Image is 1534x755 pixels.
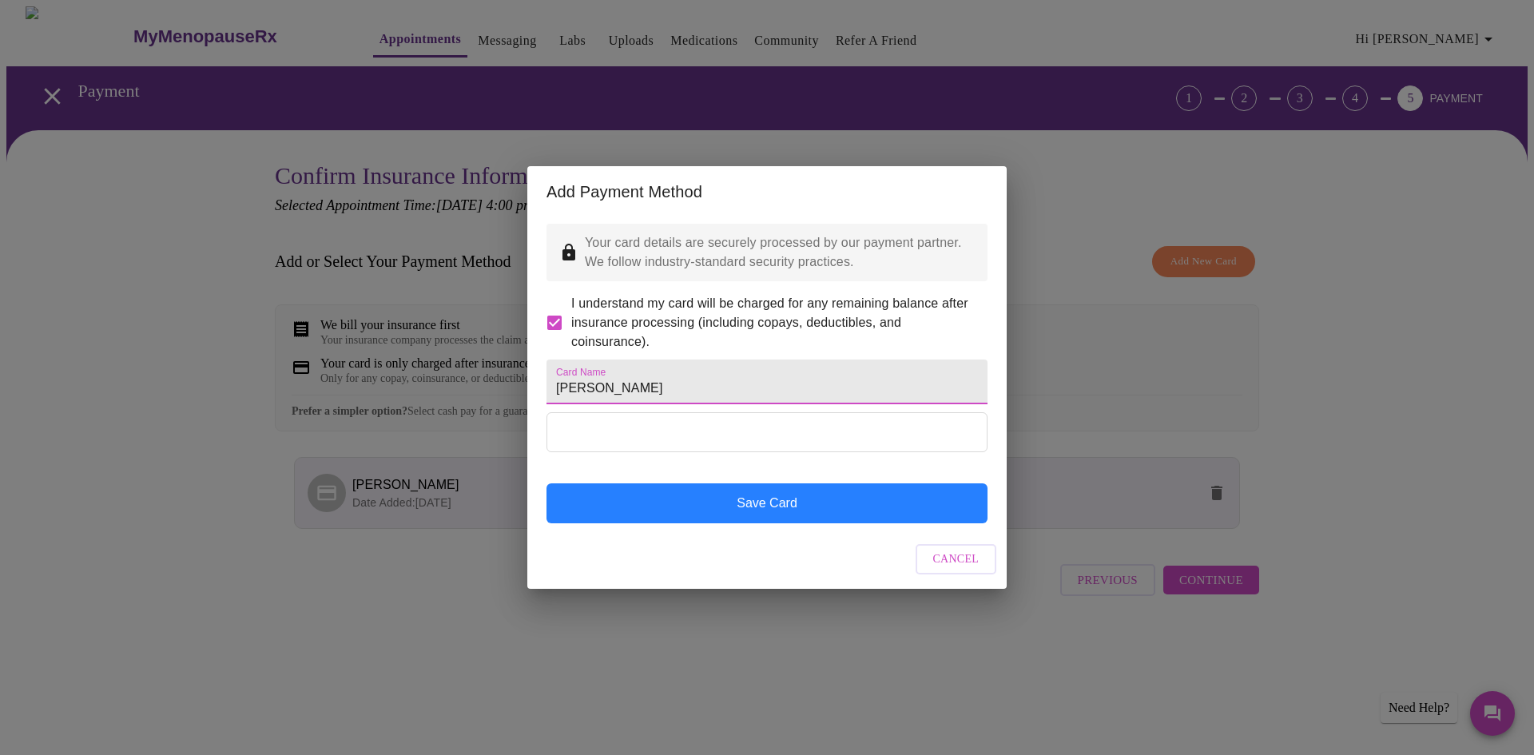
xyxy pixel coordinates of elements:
[916,544,997,575] button: Cancel
[546,483,988,523] button: Save Card
[547,413,987,451] iframe: Secure Credit Card Form
[585,233,975,272] p: Your card details are securely processed by our payment partner. We follow industry-standard secu...
[546,179,988,205] h2: Add Payment Method
[571,294,975,352] span: I understand my card will be charged for any remaining balance after insurance processing (includ...
[933,550,980,570] span: Cancel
